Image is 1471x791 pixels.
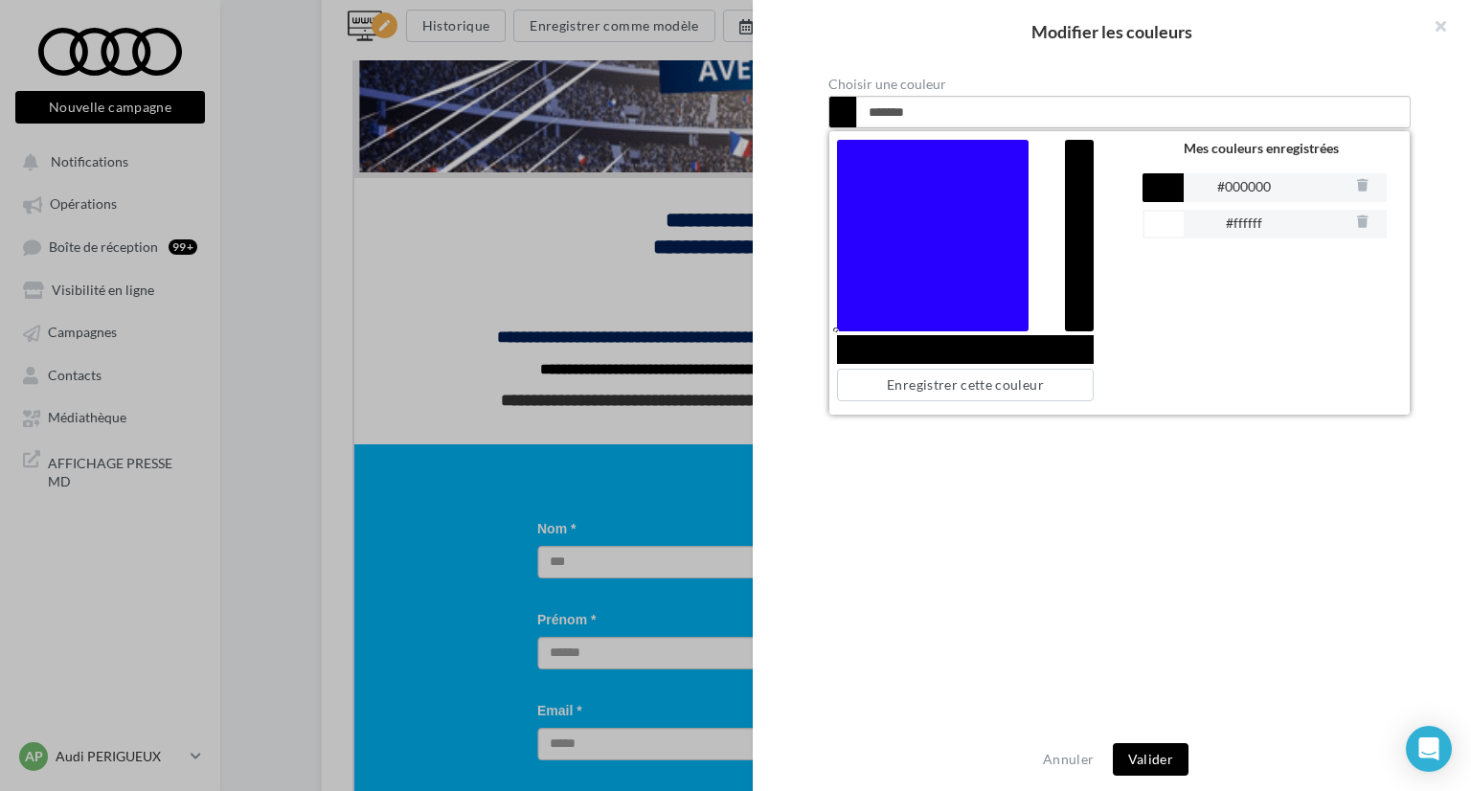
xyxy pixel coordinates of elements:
[51,14,932,308] img: BANNIERE_EMAIL_LOGO.png
[783,23,1440,40] h2: Modifier les couleurs
[1113,743,1188,776] button: Valider
[1226,215,1262,231] span: #ffffff
[828,78,1411,91] label: Choisir une couleur
[1184,210,1306,238] div: Appliquer
[1217,178,1271,194] span: #000000
[1184,173,1306,202] div: Appliquer
[1406,726,1452,772] div: Open Intercom Messenger
[1143,173,1184,202] div: Appliquer
[1143,210,1184,238] div: Appliquer
[1035,748,1101,771] button: Annuler
[837,369,1094,401] button: Enregistrer cette couleur
[1127,139,1394,158] div: Mes couleurs enregistrées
